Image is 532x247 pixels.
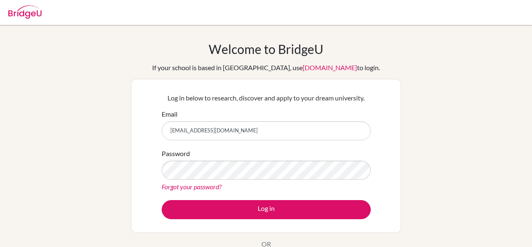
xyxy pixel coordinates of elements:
[162,200,371,219] button: Log in
[152,63,380,73] div: If your school is based in [GEOGRAPHIC_DATA], use to login.
[209,42,323,56] h1: Welcome to BridgeU
[162,93,371,103] p: Log in below to research, discover and apply to your dream university.
[8,5,42,19] img: Bridge-U
[303,64,357,71] a: [DOMAIN_NAME]
[162,149,190,159] label: Password
[162,109,177,119] label: Email
[162,183,222,191] a: Forgot your password?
